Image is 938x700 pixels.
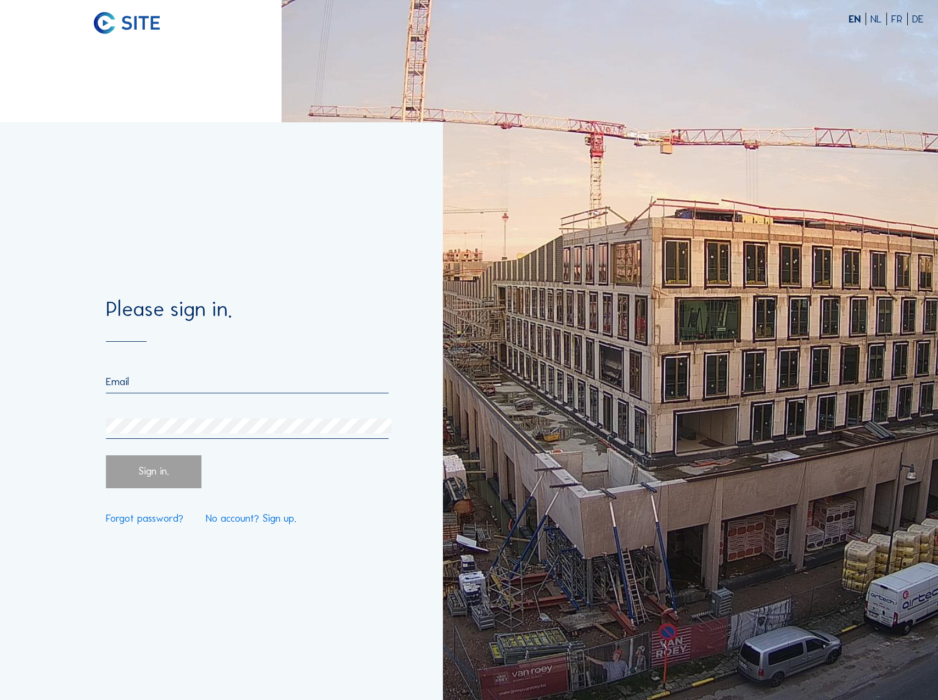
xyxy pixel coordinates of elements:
[870,14,887,25] div: NL
[891,14,908,25] div: FR
[106,299,389,342] div: Please sign in.
[849,14,866,25] div: EN
[106,375,389,388] input: Email
[106,513,183,524] a: Forgot password?
[912,14,924,25] div: DE
[94,12,160,34] img: C-SITE logo
[206,513,296,524] a: No account? Sign up.
[106,455,201,488] div: Sign in.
